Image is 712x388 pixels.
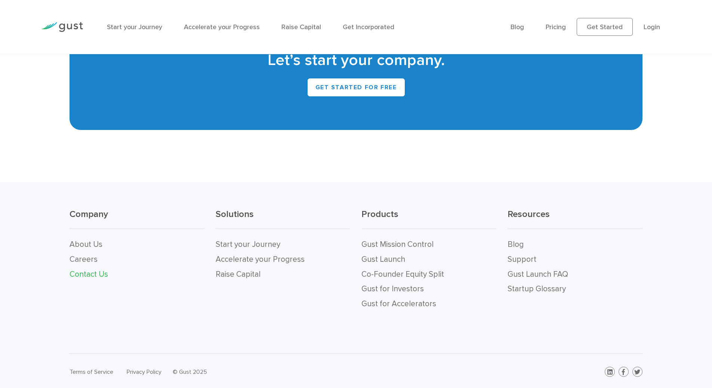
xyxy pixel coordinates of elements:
a: Gust Launch FAQ [508,270,568,279]
a: Careers [70,255,98,264]
a: Blog [511,23,524,31]
a: Gust for Accelerators [361,299,436,308]
a: Accelerate your Progress [184,23,260,31]
a: Support [508,255,536,264]
div: © Gust 2025 [173,367,350,377]
a: Get Started [577,18,633,36]
a: Raise Capital [216,270,261,279]
a: Co-Founder Equity Split [361,270,444,279]
a: Get Started for Free [308,78,405,96]
a: Pricing [546,23,566,31]
a: Login [644,23,660,31]
a: Gust for Investors [361,284,424,294]
a: Privacy Policy [127,368,161,375]
img: Gust Logo [41,22,83,32]
h2: Let’s start your company. [81,50,631,71]
a: Raise Capital [281,23,321,31]
a: Start your Journey [216,240,280,249]
a: Accelerate your Progress [216,255,305,264]
a: About Us [70,240,102,249]
a: Gust Mission Control [361,240,434,249]
h3: Company [70,208,204,229]
a: Startup Glossary [508,284,566,294]
a: Gust Launch [361,255,405,264]
a: Contact Us [70,270,108,279]
h3: Resources [508,208,642,229]
h3: Solutions [216,208,351,229]
a: Start your Journey [107,23,162,31]
a: Get Incorporated [343,23,394,31]
a: Blog [508,240,524,249]
a: Terms of Service [70,368,113,375]
h3: Products [361,208,496,229]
